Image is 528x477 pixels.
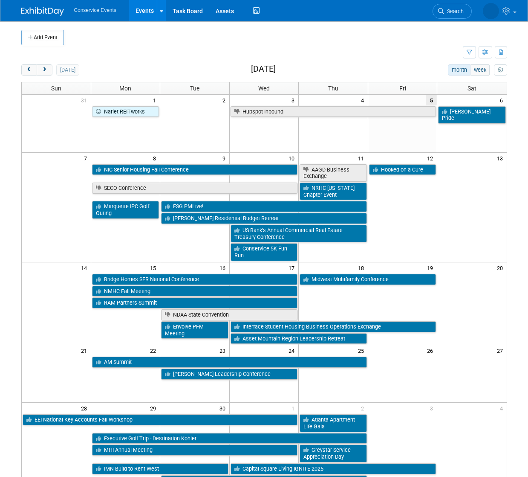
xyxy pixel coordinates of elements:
span: 27 [496,345,507,356]
span: 5 [426,95,437,105]
span: 18 [357,262,368,273]
span: 4 [499,403,507,413]
a: Envolve PFM Meeting [161,321,228,339]
a: [PERSON_NAME] Pride [438,106,505,124]
a: Marquette IPC Golf Outing [92,201,159,218]
span: Sun [51,85,61,92]
button: week [470,64,490,76]
a: AAGD Business Exchange [300,164,367,182]
img: Amiee Griffey [483,3,499,19]
span: 15 [149,262,160,273]
span: 23 [219,345,229,356]
img: ExhibitDay [21,7,64,16]
a: Asset Mountain Region Leadership Retreat [231,333,367,344]
span: 31 [80,95,91,105]
span: Wed [258,85,270,92]
a: Nariet REITworks [92,106,159,117]
span: 14 [80,262,91,273]
h2: [DATE] [251,64,276,74]
span: 19 [426,262,437,273]
span: 7 [83,153,91,163]
span: 1 [152,95,160,105]
span: Search [444,8,464,15]
a: Search [433,4,472,19]
a: Hubspot Inbound [231,106,436,117]
span: 16 [219,262,229,273]
a: MHI Annual Meeting [92,445,298,456]
span: 20 [496,262,507,273]
span: Conservice Events [74,7,116,13]
span: 3 [291,95,298,105]
span: 24 [288,345,298,356]
a: Capital Square Living IGNITE 2025 [231,463,436,474]
a: Greystar Service Appreciation Day [300,445,367,462]
a: NMHC Fall Meeting [92,286,298,297]
a: Midwest Multifamily Conference [300,274,436,285]
span: 21 [80,345,91,356]
a: Executive Golf Trip - Destination Kohler [92,433,367,444]
button: myCustomButton [494,64,507,76]
a: RAM Partners Summit [92,297,298,308]
span: 25 [357,345,368,356]
span: 1 [291,403,298,413]
a: Hooked on a Cure [369,164,436,175]
span: Sat [467,85,476,92]
span: Tue [190,85,199,92]
span: 6 [499,95,507,105]
span: 10 [288,153,298,163]
span: 29 [149,403,160,413]
span: 28 [80,403,91,413]
a: Interface Student Housing Business Operations Exchange [231,321,436,332]
button: next [37,64,52,76]
span: 17 [288,262,298,273]
a: US Bank’s Annual Commercial Real Estate Treasury Conference [231,225,367,242]
span: Fri [399,85,406,92]
span: 8 [152,153,160,163]
span: 26 [426,345,437,356]
span: 13 [496,153,507,163]
a: ESG PMLive! [161,201,367,212]
a: IMN Build to Rent West [92,463,228,474]
span: 3 [429,403,437,413]
span: 2 [360,403,368,413]
span: 22 [149,345,160,356]
button: Add Event [21,30,64,45]
a: Conservice 5K Fun Run [231,243,298,261]
button: prev [21,64,37,76]
span: Mon [119,85,131,92]
span: 12 [426,153,437,163]
button: month [448,64,470,76]
a: [PERSON_NAME] Leadership Conference [161,369,297,380]
a: Bridge Homes SFR National Conference [92,274,298,285]
a: SECO Conference [92,183,298,194]
i: Personalize Calendar [498,67,503,73]
a: NIC Senior Housing Fall Conference [92,164,298,175]
span: Thu [328,85,338,92]
a: NDAA State Convention [161,309,297,320]
span: 9 [222,153,229,163]
span: 4 [360,95,368,105]
a: NRHC [US_STATE] Chapter Event [300,183,367,200]
span: 2 [222,95,229,105]
a: [PERSON_NAME] Residential Budget Retreat [161,213,367,224]
a: Atlanta Apartment Life Gala [300,414,367,432]
span: 30 [219,403,229,413]
span: 11 [357,153,368,163]
a: EEI National Key Accounts Fall Workshop [23,414,298,425]
button: [DATE] [56,64,79,76]
a: AM Summit [92,357,367,368]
